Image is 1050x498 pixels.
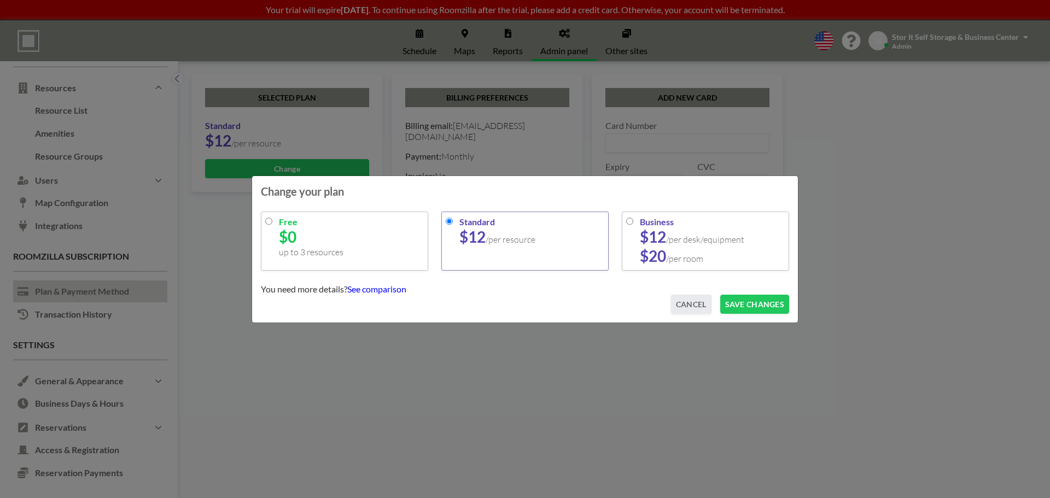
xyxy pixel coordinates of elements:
span: $12 [640,227,666,246]
button: SAVE CHANGES [720,295,789,314]
span: $20 [640,247,666,265]
span: /per desk/equipment [666,234,744,245]
h4: Standard [459,216,591,227]
a: See comparison [347,284,406,294]
p: You need more details? [261,284,789,295]
span: $0 [279,227,296,246]
span: /per resource [486,234,535,245]
h1: Change your plan [261,185,789,198]
p: up to 3 resources [279,247,410,257]
span: $12 [459,227,486,246]
h4: Free [279,216,410,227]
h4: Business [640,216,771,227]
span: /per room [666,253,703,264]
button: CANCEL [671,295,711,314]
